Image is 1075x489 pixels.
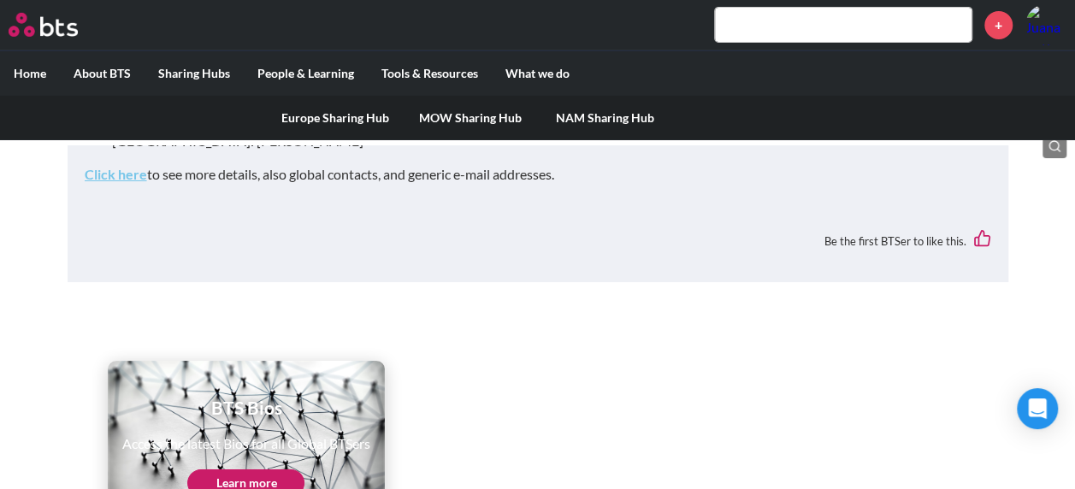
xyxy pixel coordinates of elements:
a: Profile [1025,4,1066,45]
p: to see more details, also global contacts, and generic e-mail addresses. [85,165,991,184]
div: Be the first BTSer to like this. [85,217,991,264]
p: Access the latest Bios for all Global BTSers [122,434,370,453]
a: + [984,11,1013,39]
label: Sharing Hubs [145,51,244,96]
a: Go home [9,13,109,37]
label: About BTS [60,51,145,96]
div: Open Intercom Messenger [1017,388,1058,429]
a: Click here [85,166,147,182]
label: What we do [492,51,583,96]
img: BTS Logo [9,13,78,37]
label: People & Learning [244,51,368,96]
label: Tools & Resources [368,51,492,96]
h1: BTS Bios [122,395,370,420]
img: Juana Navarro [1025,4,1066,45]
